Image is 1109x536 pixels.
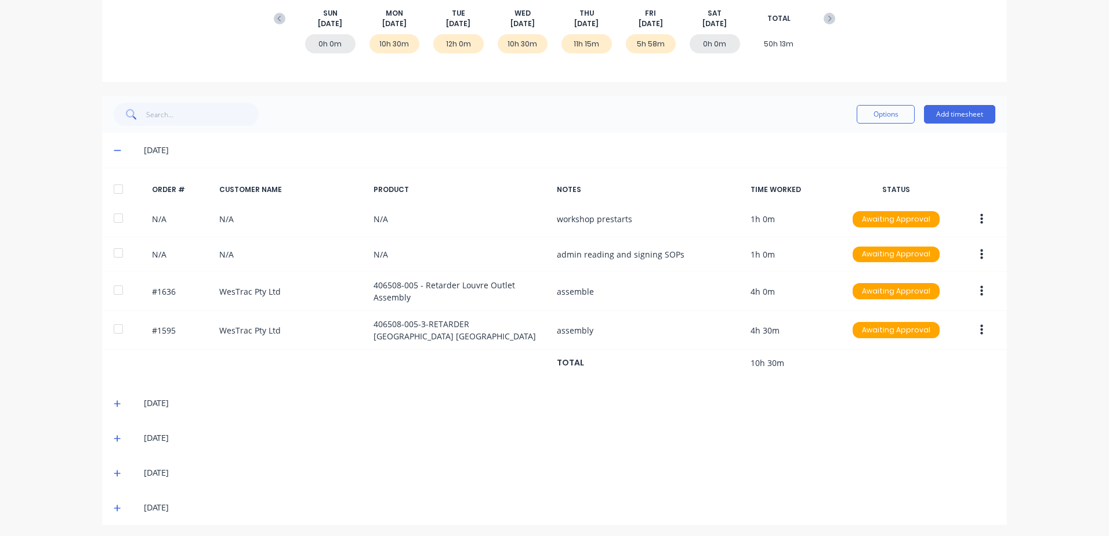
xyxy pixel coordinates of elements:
span: WED [514,8,531,19]
div: 0h 0m [690,34,740,53]
span: TOTAL [767,13,791,24]
input: Search... [146,103,259,126]
div: ORDER # [152,184,210,195]
button: Add timesheet [924,105,995,124]
div: 0h 0m [305,34,356,53]
div: Awaiting Approval [853,283,940,299]
div: 10h 30m [498,34,548,53]
div: Awaiting Approval [853,322,940,338]
span: [DATE] [702,19,727,29]
div: [DATE] [144,501,995,514]
div: [DATE] [144,144,995,157]
div: CUSTOMER NAME [219,184,364,195]
div: [DATE] [144,466,995,479]
span: SUN [323,8,338,19]
div: 50h 13m [754,34,804,53]
span: [DATE] [318,19,342,29]
span: [DATE] [574,19,599,29]
div: 11h 15m [561,34,612,53]
div: 5h 58m [626,34,676,53]
button: Awaiting Approval [852,321,940,339]
div: NOTES [557,184,741,195]
span: TUE [452,8,465,19]
span: [DATE] [510,19,535,29]
div: PRODUCT [374,184,548,195]
span: [DATE] [382,19,407,29]
div: 10h 30m [369,34,420,53]
div: Awaiting Approval [853,247,940,263]
div: 12h 0m [433,34,484,53]
button: Awaiting Approval [852,211,940,228]
button: Awaiting Approval [852,283,940,300]
div: [DATE] [144,397,995,410]
button: Options [857,105,915,124]
div: [DATE] [144,432,995,444]
span: [DATE] [446,19,470,29]
span: MON [386,8,403,19]
button: Awaiting Approval [852,246,940,263]
div: Awaiting Approval [853,211,940,227]
div: TIME WORKED [751,184,838,195]
span: [DATE] [639,19,663,29]
span: FRI [645,8,656,19]
span: SAT [708,8,722,19]
span: THU [579,8,594,19]
div: STATUS [847,184,945,195]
